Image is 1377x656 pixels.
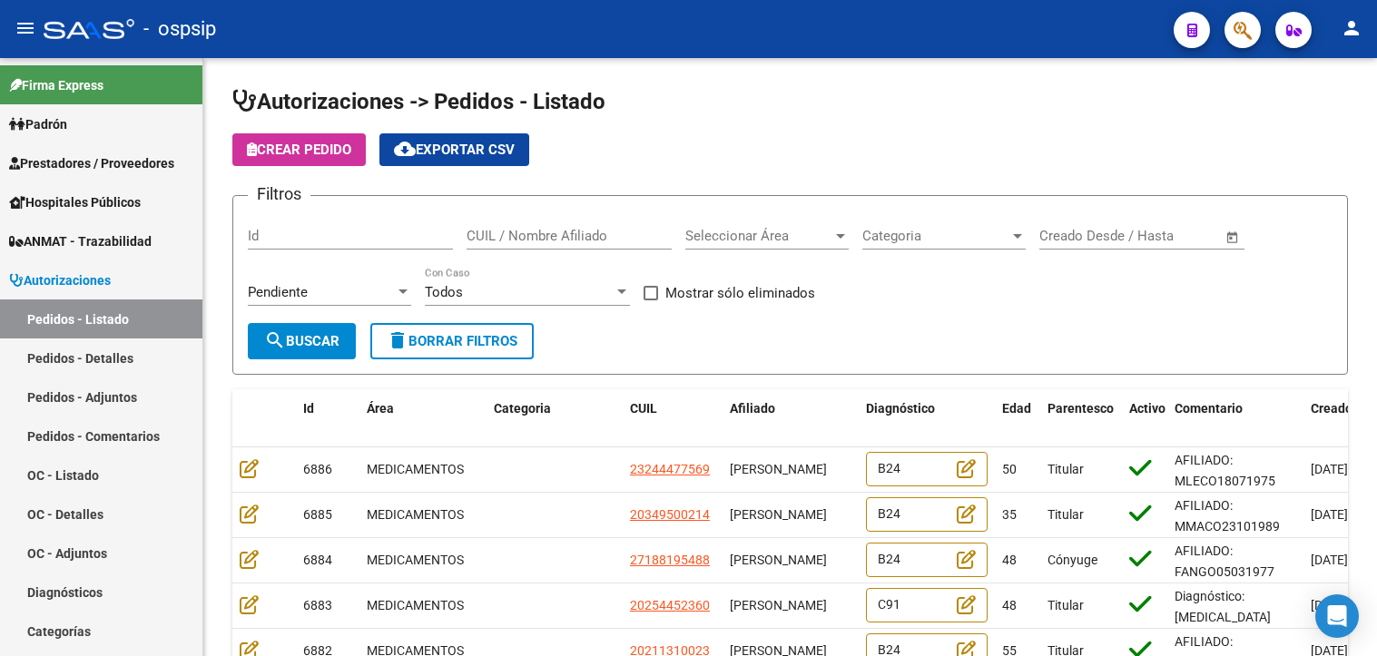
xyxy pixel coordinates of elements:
[1002,553,1017,567] span: 48
[9,114,67,134] span: Padrón
[630,507,710,522] span: 20349500214
[264,333,339,349] span: Buscar
[303,598,332,612] span: 6883
[143,9,216,49] span: - ospsip
[1315,594,1359,638] div: Open Intercom Messenger
[859,389,995,449] datatable-header-cell: Diagnóstico
[367,598,464,612] span: MEDICAMENTOS
[1002,401,1031,416] span: Edad
[387,333,517,349] span: Borrar Filtros
[1048,462,1084,476] span: Titular
[1002,598,1017,612] span: 48
[296,389,359,449] datatable-header-cell: Id
[730,507,827,522] span: [PERSON_NAME]
[1048,598,1084,612] span: Titular
[730,598,827,612] span: [PERSON_NAME]
[1122,389,1167,449] datatable-header-cell: Activo
[1115,228,1203,244] input: End date
[15,17,36,39] mat-icon: menu
[232,133,366,166] button: Crear Pedido
[248,181,310,207] h3: Filtros
[730,553,827,567] span: [PERSON_NAME]
[9,75,103,95] span: Firma Express
[303,462,332,476] span: 6886
[1175,401,1243,416] span: Comentario
[630,598,710,612] span: 20254452360
[367,401,394,416] span: Área
[248,284,308,300] span: Pendiente
[9,153,174,173] span: Prestadores / Proveedores
[1048,507,1084,522] span: Titular
[866,452,988,487] div: B24
[630,401,657,416] span: CUIL
[866,401,935,416] span: Diagnóstico
[862,228,1009,244] span: Categoria
[1048,401,1114,416] span: Parentesco
[1002,507,1017,522] span: 35
[387,329,408,351] mat-icon: delete
[995,389,1040,449] datatable-header-cell: Edad
[367,553,464,567] span: MEDICAMENTOS
[1167,389,1303,449] datatable-header-cell: Comentario
[1129,401,1166,416] span: Activo
[866,543,988,578] div: B24
[303,507,332,522] span: 6885
[1048,553,1097,567] span: Cónyuge
[630,553,710,567] span: 27188195488
[866,497,988,533] div: B24
[9,192,141,212] span: Hospitales Públicos
[247,142,351,158] span: Crear Pedido
[685,228,832,244] span: Seleccionar Área
[730,401,775,416] span: Afiliado
[370,323,534,359] button: Borrar Filtros
[723,389,859,449] datatable-header-cell: Afiliado
[623,389,723,449] datatable-header-cell: CUIL
[1311,553,1348,567] span: [DATE]
[494,401,551,416] span: Categoria
[367,507,464,522] span: MEDICAMENTOS
[425,284,463,300] span: Todos
[1311,401,1352,416] span: Creado
[1223,227,1244,248] button: Open calendar
[1311,507,1348,522] span: [DATE]
[1039,228,1098,244] input: Start date
[1311,462,1348,476] span: [DATE]
[394,138,416,160] mat-icon: cloud_download
[394,142,515,158] span: Exportar CSV
[630,462,710,476] span: 23244477569
[379,133,529,166] button: Exportar CSV
[866,588,988,623] div: C91
[359,389,487,449] datatable-header-cell: Área
[665,282,815,304] span: Mostrar sólo eliminados
[232,89,605,114] span: Autorizaciones -> Pedidos - Listado
[367,462,464,476] span: MEDICAMENTOS
[1311,598,1348,612] span: [DATE]
[730,462,827,476] span: [PERSON_NAME]
[1002,462,1017,476] span: 50
[303,553,332,567] span: 6884
[487,389,623,449] datatable-header-cell: Categoria
[9,270,111,290] span: Autorizaciones
[264,329,286,351] mat-icon: search
[303,401,314,416] span: Id
[9,231,152,251] span: ANMAT - Trazabilidad
[248,323,356,359] button: Buscar
[1341,17,1362,39] mat-icon: person
[1040,389,1122,449] datatable-header-cell: Parentesco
